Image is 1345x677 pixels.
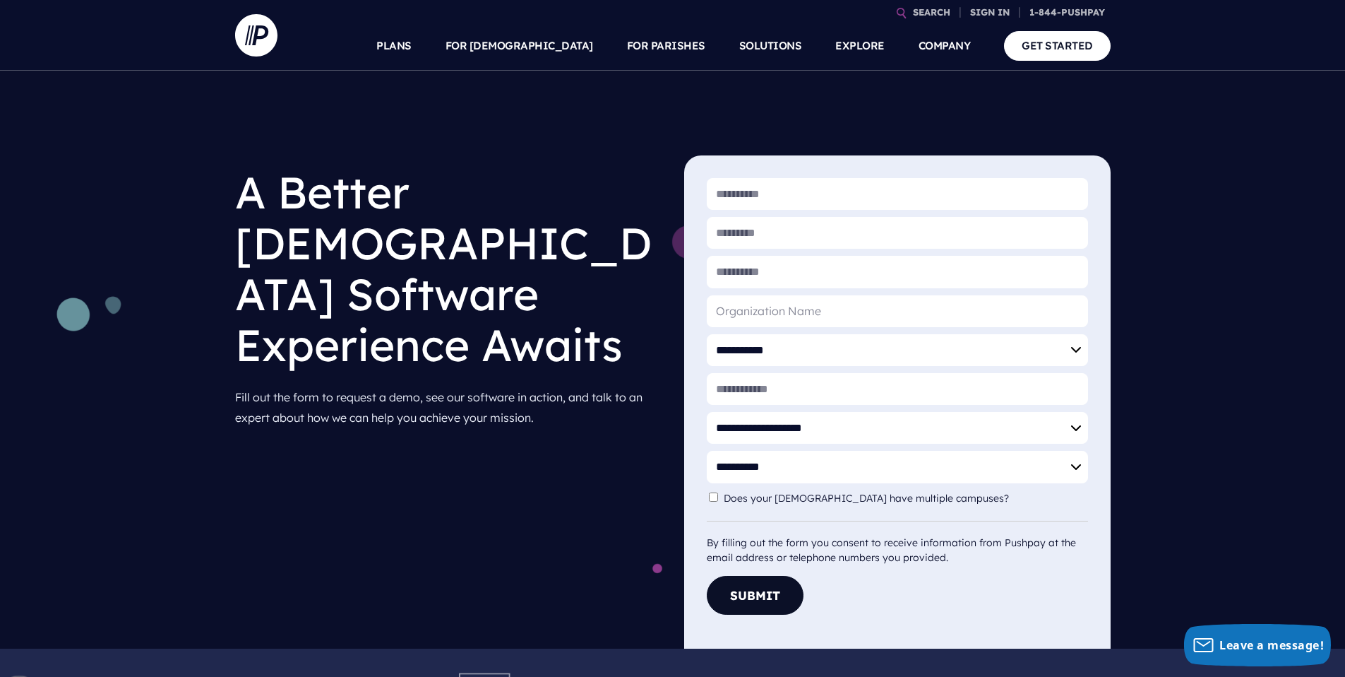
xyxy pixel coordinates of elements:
[919,21,971,71] a: COMPANY
[1004,31,1111,60] a: GET STARTED
[707,295,1088,327] input: Organization Name
[235,155,662,382] h1: A Better [DEMOGRAPHIC_DATA] Software Experience Awaits
[1184,624,1331,666] button: Leave a message!
[707,576,803,615] button: Submit
[376,21,412,71] a: PLANS
[235,382,662,434] p: Fill out the form to request a demo, see our software in action, and talk to an expert about how ...
[707,521,1088,565] div: By filling out the form you consent to receive information from Pushpay at the email address or t...
[1219,637,1324,653] span: Leave a message!
[627,21,705,71] a: FOR PARISHES
[835,21,885,71] a: EXPLORE
[739,21,802,71] a: SOLUTIONS
[446,21,593,71] a: FOR [DEMOGRAPHIC_DATA]
[724,493,1016,505] label: Does your [DEMOGRAPHIC_DATA] have multiple campuses?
